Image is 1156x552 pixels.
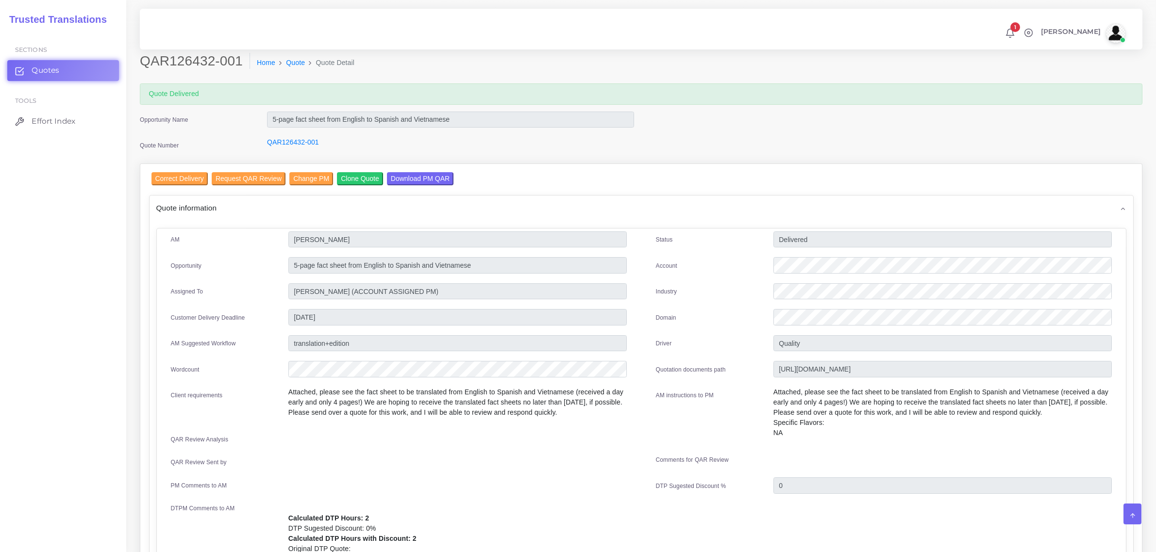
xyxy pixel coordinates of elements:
[171,287,203,296] label: Assigned To
[773,387,1112,438] p: Attached, please see the fact sheet to be translated from English to Spanish and Vietnamese (rece...
[656,391,714,400] label: AM instructions to PM
[656,482,726,490] label: DTP Sugested Discount %
[289,172,333,185] input: Change PM
[171,391,223,400] label: Client requirements
[171,435,229,444] label: QAR Review Analysis
[171,235,180,244] label: AM
[656,261,677,270] label: Account
[656,313,676,322] label: Domain
[32,65,59,76] span: Quotes
[171,339,236,348] label: AM Suggested Workflow
[212,172,285,185] input: Request QAR Review
[1010,22,1020,32] span: 1
[257,58,275,68] a: Home
[288,387,627,418] p: Attached, please see the fact sheet to be translated from English to Spanish and Vietnamese (rece...
[171,458,227,467] label: QAR Review Sent by
[387,172,453,185] input: Download PM QAR
[286,58,305,68] a: Quote
[656,287,677,296] label: Industry
[656,235,673,244] label: Status
[150,195,1133,220] div: Quote information
[32,116,75,127] span: Effort Index
[140,83,1142,105] div: Quote Delivered
[305,58,354,68] li: Quote Detail
[171,481,227,490] label: PM Comments to AM
[171,261,202,270] label: Opportunity
[7,60,119,81] a: Quotes
[288,283,627,300] input: pm
[1002,28,1019,38] a: 1
[1036,23,1129,43] a: [PERSON_NAME]avatar
[7,111,119,131] a: Effort Index
[2,12,107,28] a: Trusted Translations
[337,172,383,185] input: Clone Quote
[151,172,208,185] input: Correct Delivery
[288,535,417,542] b: Calculated DTP Hours with Discount: 2
[15,46,47,53] span: Sections
[1106,23,1125,43] img: avatar
[267,138,319,146] a: QAR126432-001
[156,202,217,213] span: Quote information
[171,365,200,374] label: Wordcount
[15,97,37,104] span: Tools
[171,504,235,513] label: DTPM Comments to AM
[2,14,107,25] h2: Trusted Translations
[656,339,672,348] label: Driver
[1041,28,1101,35] span: [PERSON_NAME]
[140,53,250,69] h2: QAR126432-001
[656,365,726,374] label: Quotation documents path
[140,115,188,124] label: Opportunity Name
[140,141,179,150] label: Quote Number
[288,514,369,522] b: Calculated DTP Hours: 2
[171,313,245,322] label: Customer Delivery Deadline
[656,455,729,464] label: Comments for QAR Review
